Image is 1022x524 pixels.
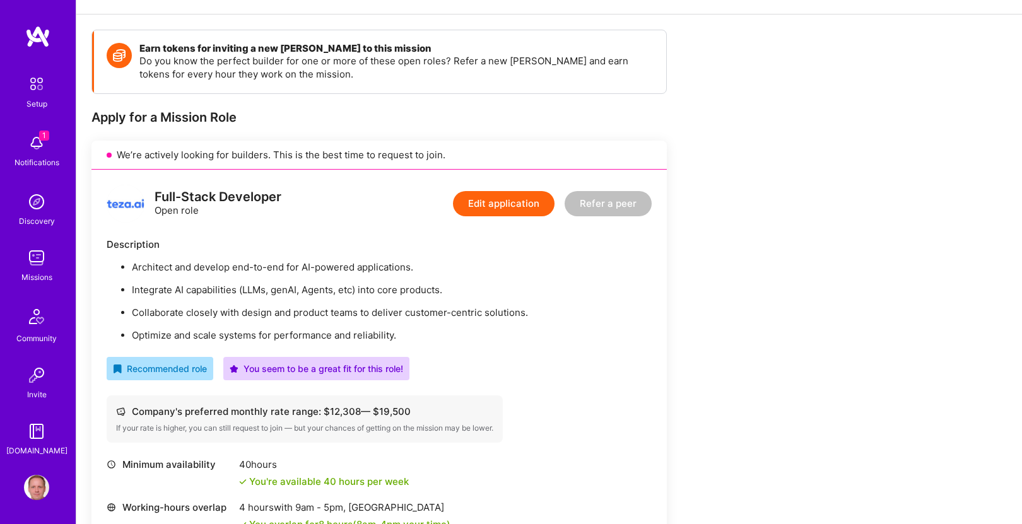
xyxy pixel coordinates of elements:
img: teamwork [24,245,49,271]
div: Invite [27,388,47,401]
p: Integrate AI capabilities (LLMs, genAI, Agents, etc) into core products. [132,283,652,296]
img: Token icon [107,43,132,68]
p: Collaborate closely with design and product teams to deliver customer-centric solutions. [132,306,652,319]
span: 1 [39,131,49,141]
i: icon Cash [116,407,126,416]
div: Full-Stack Developer [155,190,281,204]
img: guide book [24,419,49,444]
button: Refer a peer [565,191,652,216]
i: icon PurpleStar [230,364,238,373]
img: User Avatar [24,475,49,500]
div: You're available 40 hours per week [239,475,409,488]
div: If your rate is higher, you can still request to join — but your chances of getting on the missio... [116,423,493,433]
div: Working-hours overlap [107,501,233,514]
img: setup [23,71,50,97]
img: bell [24,131,49,156]
img: Community [21,301,52,332]
div: 40 hours [239,458,409,471]
i: icon World [107,503,116,512]
div: 4 hours with [GEOGRAPHIC_DATA] [239,501,450,514]
div: Company's preferred monthly rate range: $ 12,308 — $ 19,500 [116,405,493,418]
img: logo [107,185,144,223]
img: discovery [24,189,49,214]
div: You seem to be a great fit for this role! [230,362,403,375]
i: icon Check [239,478,247,486]
p: Architect and develop end-to-end for AI-powered applications. [132,260,652,274]
p: Optimize and scale systems for performance and reliability. [132,329,652,342]
div: Community [16,332,57,345]
div: Minimum availability [107,458,233,471]
span: 9am - 5pm , [293,501,348,513]
div: Recommended role [113,362,207,375]
div: Description [107,238,652,251]
div: Discovery [19,214,55,228]
p: Do you know the perfect builder for one or more of these open roles? Refer a new [PERSON_NAME] an... [139,54,654,81]
div: Apply for a Mission Role [91,109,667,125]
div: Open role [155,190,281,217]
i: icon Clock [107,460,116,469]
div: Notifications [15,156,59,169]
div: [DOMAIN_NAME] [6,444,68,457]
h4: Earn tokens for inviting a new [PERSON_NAME] to this mission [139,43,654,54]
div: Setup [26,97,47,110]
img: Invite [24,363,49,388]
a: User Avatar [21,475,52,500]
div: We’re actively looking for builders. This is the best time to request to join. [91,141,667,170]
button: Edit application [453,191,555,216]
div: Missions [21,271,52,284]
i: icon RecommendedBadge [113,364,122,373]
img: logo [25,25,50,48]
